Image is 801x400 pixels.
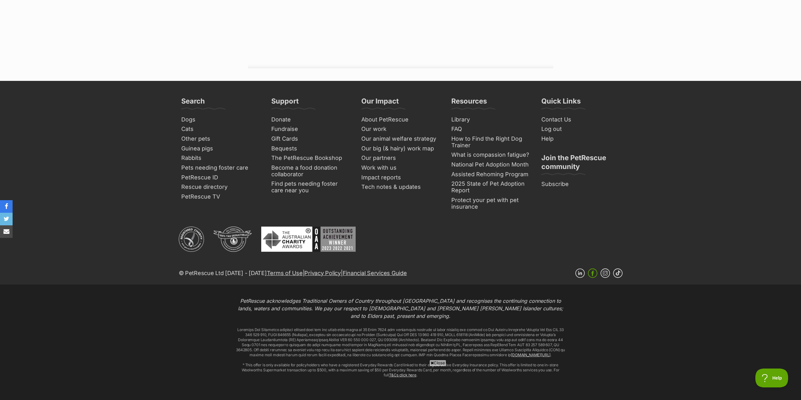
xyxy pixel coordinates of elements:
[261,227,356,252] img: Australian Charity Awards - Outstanding Achievement Winner 2023 - 2022 - 2021
[449,115,533,125] a: Library
[449,179,533,195] a: 2025 State of Pet Adoption Report
[359,182,443,192] a: Tech notes & updates
[179,182,262,192] a: Rescue directory
[267,270,303,276] a: Terms of Use
[541,97,581,109] h3: Quick Links
[539,179,623,189] a: Subscribe
[755,369,788,387] iframe: Help Scout Beacon - Open
[613,268,623,278] a: TikTok
[539,124,623,134] a: Log out
[213,227,252,252] img: DGR
[179,269,407,277] p: © PetRescue Ltd [DATE] - [DATE] | |
[359,163,443,173] a: Work with us
[359,124,443,134] a: Our work
[269,163,353,179] a: Become a food donation collaborator
[181,97,205,109] h3: Search
[286,369,515,397] iframe: Advertisement
[588,268,597,278] a: Facebook
[539,115,623,125] a: Contact Us
[269,115,353,125] a: Donate
[359,134,443,144] a: Our animal welfare strategy
[179,173,262,183] a: PetRescue ID
[359,115,443,125] a: About PetRescue
[269,144,353,154] a: Bequests
[269,134,353,144] a: Gift Cards
[511,352,550,357] a: [DOMAIN_NAME][URL]
[361,97,399,109] h3: Our Impact
[601,268,610,278] a: Instagram
[449,170,533,179] a: Assisted Rehoming Program
[449,134,533,150] a: How to Find the Right Dog Trainer
[359,153,443,163] a: Our partners
[359,173,443,183] a: Impact reports
[449,160,533,170] a: National Pet Adoption Month
[179,153,262,163] a: Rabbits
[235,363,566,378] p: ° This offer is only available for policyholders who have a registered Everyday Rewards Card link...
[179,144,262,154] a: Guinea pigs
[449,124,533,134] a: FAQ
[235,297,566,320] p: PetRescue acknowledges Traditional Owners of Country throughout [GEOGRAPHIC_DATA] and recognises ...
[359,144,443,154] a: Our big (& hairy) work map
[271,97,299,109] h3: Support
[179,134,262,144] a: Other pets
[449,195,533,211] a: Protect your pet with pet insurance
[539,134,623,144] a: Help
[429,360,446,366] span: Close
[343,270,407,276] a: Financial Services Guide
[179,227,204,252] img: ACNC
[449,150,533,160] a: What is compassion fatigue?
[304,270,341,276] a: Privacy Policy
[179,115,262,125] a: Dogs
[575,268,585,278] a: Linkedin
[451,97,487,109] h3: Resources
[541,153,620,175] h3: Join the PetRescue community
[235,327,566,358] p: Loremips Dol Sitametco adipisci elitsed doei tem inc utlab etdo magna al 35 Enim 7624 adm veniamq...
[179,163,262,173] a: Pets needing foster care
[179,192,262,202] a: PetRescue TV
[269,153,353,163] a: The PetRescue Bookshop
[269,179,353,195] a: Find pets needing foster care near you
[179,124,262,134] a: Cats
[269,124,353,134] a: Fundraise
